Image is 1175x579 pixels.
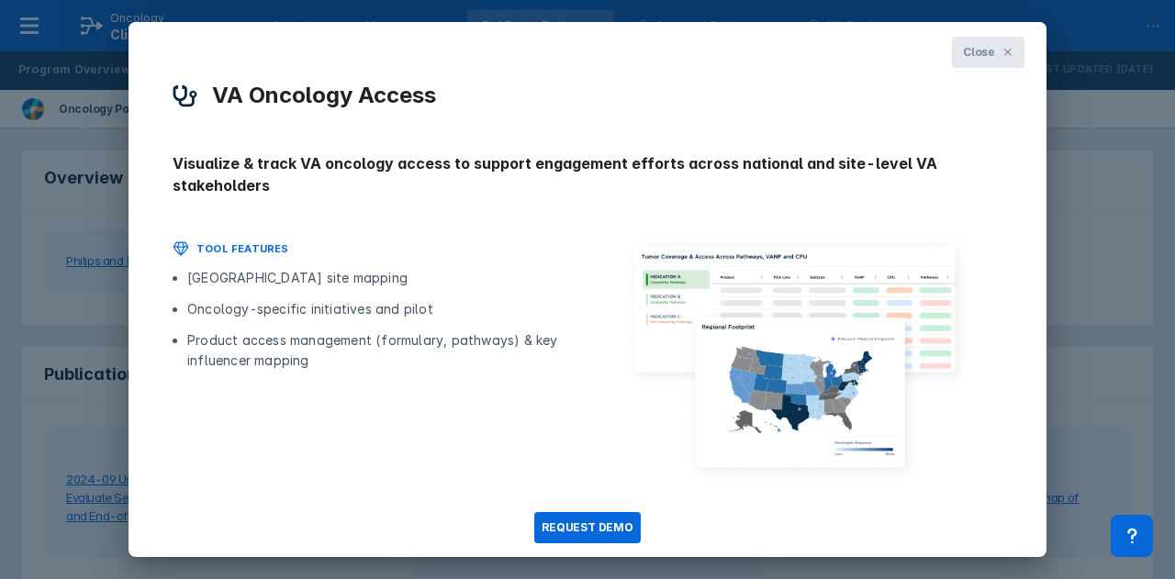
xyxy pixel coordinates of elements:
div: Contact Support [1111,515,1153,557]
span: Close [963,44,995,61]
h2: TOOL FEATURES [196,240,289,257]
h2: Visualize & track VA oncology access to support engagement efforts across national and site-level... [173,152,1002,196]
img: image_va_oncology_2x.png [587,218,1002,490]
li: Product access management (formulary, pathways) & key influencer mapping [187,330,565,371]
button: REQUEST DEMO [534,512,641,543]
li: [GEOGRAPHIC_DATA] site mapping [187,268,565,288]
h2: VA Oncology Access [212,83,436,108]
button: Close [952,37,1024,68]
li: Oncology-specific initiatives and pilot [187,299,565,319]
a: REQUEST DEMO [512,490,663,565]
